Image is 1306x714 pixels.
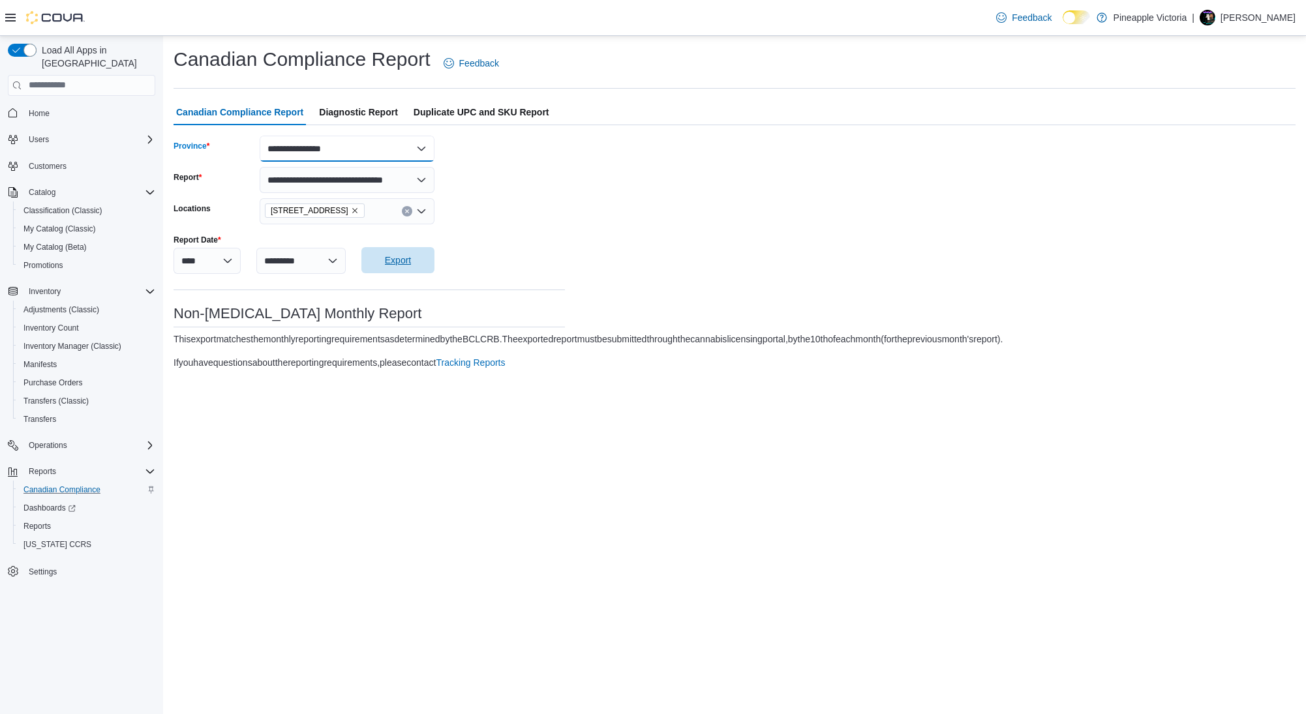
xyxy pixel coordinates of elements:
span: 608B Esquimalt Rd [265,203,365,218]
a: Dashboards [13,499,160,517]
button: Customers [3,156,160,175]
a: Feedback [438,50,504,76]
span: Transfers [23,414,56,424]
div: This export matches the monthly reporting requirements as determined by the BC LCRB. The exported... [174,333,1003,346]
a: [US_STATE] CCRS [18,537,97,552]
button: Purchase Orders [13,374,160,392]
img: Cova [26,11,85,24]
span: Users [29,134,49,145]
button: Promotions [13,256,160,275]
button: Operations [3,436,160,454]
button: My Catalog (Beta) [13,238,160,256]
span: My Catalog (Classic) [23,224,96,234]
span: Canadian Compliance [23,484,100,495]
button: Users [23,132,54,147]
button: Settings [3,561,160,580]
span: Dark Mode [1063,24,1063,25]
p: Pineapple Victoria [1114,10,1187,25]
button: Reports [23,464,61,479]
label: Report Date [174,235,221,245]
span: [STREET_ADDRESS] [271,204,348,217]
span: Reports [23,521,51,531]
span: Inventory Count [18,320,155,336]
span: Customers [29,161,67,171]
button: Manifests [13,355,160,374]
span: Dashboards [23,503,76,513]
button: Clear input [402,206,412,216]
span: Diagnostic Report [319,99,398,125]
span: Manifests [23,359,57,370]
span: Reports [18,518,155,534]
span: Catalog [23,185,155,200]
a: Transfers [18,411,61,427]
button: Inventory [3,282,160,301]
button: [US_STATE] CCRS [13,535,160,554]
button: Reports [13,517,160,535]
span: My Catalog (Classic) [18,221,155,237]
span: Promotions [23,260,63,271]
span: My Catalog (Beta) [23,242,87,252]
span: My Catalog (Beta) [18,239,155,255]
span: Reports [29,466,56,477]
button: Adjustments (Classic) [13,301,160,319]
a: Customers [23,158,72,174]
button: Remove 608B Esquimalt Rd from selection in this group [351,207,359,215]
a: My Catalog (Classic) [18,221,101,237]
a: Settings [23,564,62,580]
span: [US_STATE] CCRS [23,539,91,550]
span: Canadian Compliance [18,482,155,498]
span: Catalog [29,187,55,198]
span: Feedback [459,57,499,70]
a: Reports [18,518,56,534]
a: Inventory Manager (Classic) [18,338,127,354]
button: Inventory Count [13,319,160,337]
span: Purchase Orders [23,378,83,388]
a: Feedback [991,5,1057,31]
h1: Canadian Compliance Report [174,46,431,72]
span: Dashboards [18,500,155,516]
a: Canadian Compliance [18,482,106,498]
nav: Complex example [8,98,155,615]
button: Export [361,247,434,273]
button: Catalog [3,183,160,201]
span: Transfers (Classic) [18,393,155,409]
a: Classification (Classic) [18,203,108,218]
span: Duplicate UPC and SKU Report [414,99,549,125]
a: Transfers (Classic) [18,393,94,409]
a: Adjustments (Classic) [18,302,104,318]
span: Canadian Compliance Report [176,99,303,125]
div: If you have questions about the reporting requirements, please contact [174,356,506,369]
span: Settings [23,563,155,579]
span: Inventory Manager (Classic) [23,341,121,351]
span: Purchase Orders [18,375,155,391]
p: [PERSON_NAME] [1221,10,1296,25]
span: Classification (Classic) [23,205,102,216]
span: Washington CCRS [18,537,155,552]
span: Operations [23,438,155,453]
span: Inventory Manager (Classic) [18,338,155,354]
a: Dashboards [18,500,81,516]
span: Settings [29,567,57,577]
h3: Non-[MEDICAL_DATA] Monthly Report [174,306,565,321]
a: Home [23,106,55,121]
span: Transfers [18,411,155,427]
button: Users [3,130,160,149]
span: Manifests [18,357,155,372]
label: Report [174,172,202,183]
button: Catalog [23,185,61,200]
button: Transfers (Classic) [13,392,160,410]
span: Operations [29,440,67,451]
a: My Catalog (Beta) [18,239,92,255]
span: Adjustments (Classic) [23,305,99,315]
a: Promotions [18,258,68,273]
button: Operations [23,438,72,453]
span: Inventory [29,286,61,297]
button: My Catalog (Classic) [13,220,160,238]
button: Canadian Compliance [13,481,160,499]
span: Home [29,108,50,119]
span: Home [23,105,155,121]
span: Load All Apps in [GEOGRAPHIC_DATA] [37,44,155,70]
a: Purchase Orders [18,375,88,391]
button: Inventory [23,284,66,299]
button: Classification (Classic) [13,201,160,220]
